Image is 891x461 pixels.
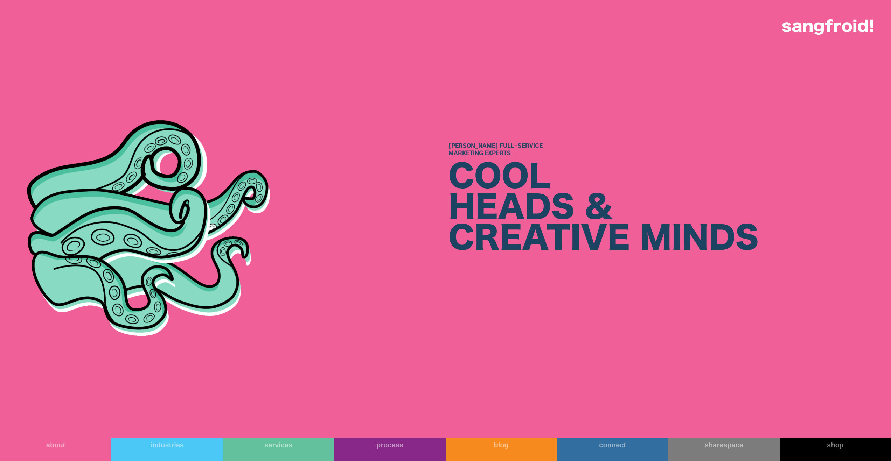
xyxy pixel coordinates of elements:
a: industries [111,438,223,461]
a: connect [557,438,668,461]
div: sharespace [668,441,780,449]
h1: [PERSON_NAME] Full-Service Marketing Experts [448,142,759,157]
div: connect [557,441,668,449]
div: blog [446,441,557,449]
a: blog [446,438,557,461]
a: shop [780,438,891,461]
div: services [223,441,334,449]
a: sharespace [668,438,780,461]
h3: Solve The Toughest Growth Problems [448,261,759,272]
div: process [334,441,445,449]
div: shop [780,441,891,449]
div: COOL HEADS & CREATIVE MINDS [448,162,759,255]
a: process [334,438,445,461]
div: industries [111,441,223,449]
a: services [223,438,334,461]
img: logo [782,19,873,35]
